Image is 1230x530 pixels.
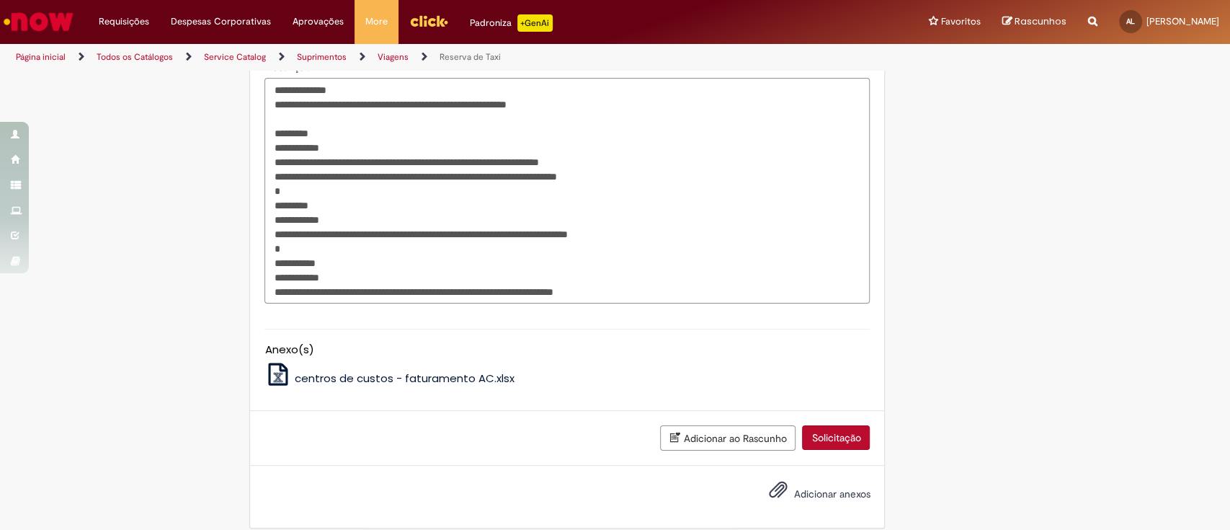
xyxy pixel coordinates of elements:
[171,14,271,29] span: Despesas Corporativas
[11,44,809,71] ul: Trilhas de página
[365,14,388,29] span: More
[802,425,870,450] button: Solicitação
[264,78,870,304] textarea: Descrição
[99,14,149,29] span: Requisições
[765,477,790,510] button: Adicionar anexos
[660,425,796,451] button: Adicionar ao Rascunho
[264,61,313,74] span: Descrição
[1126,17,1135,26] span: AL
[440,51,501,63] a: Reserva de Taxi
[295,371,514,386] span: centros de custos - faturamento AC.xlsx
[378,51,409,63] a: Viagens
[264,371,514,386] a: centros de custos - faturamento AC.xlsx
[264,344,870,356] h5: Anexo(s)
[1146,15,1219,27] span: [PERSON_NAME]
[941,14,981,29] span: Favoritos
[97,51,173,63] a: Todos os Catálogos
[16,51,66,63] a: Página inicial
[470,14,553,32] div: Padroniza
[297,51,347,63] a: Suprimentos
[1,7,76,36] img: ServiceNow
[1015,14,1066,28] span: Rascunhos
[293,14,344,29] span: Aprovações
[1002,15,1066,29] a: Rascunhos
[517,14,553,32] p: +GenAi
[793,487,870,500] span: Adicionar anexos
[204,51,266,63] a: Service Catalog
[409,10,448,32] img: click_logo_yellow_360x200.png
